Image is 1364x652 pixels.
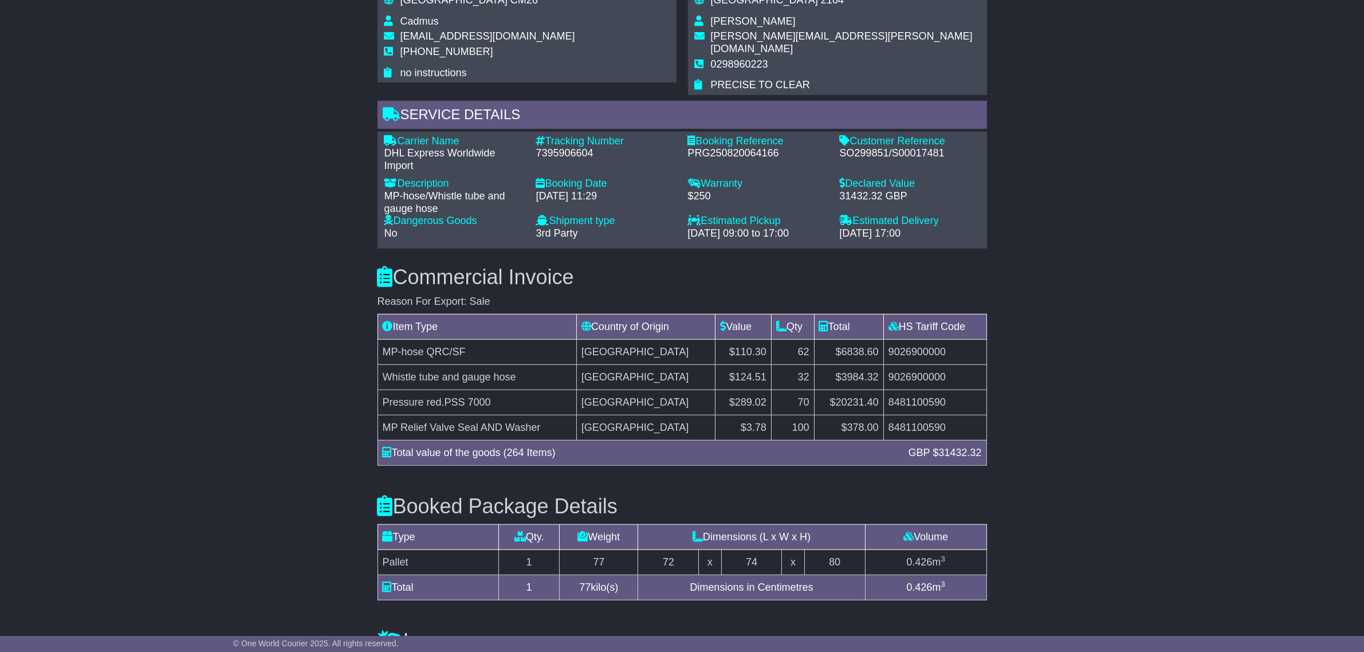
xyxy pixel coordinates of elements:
div: MP-hose/Whistle tube and gauge hose [384,190,525,215]
td: Type [378,525,499,550]
td: MP-hose QRC/SF [378,339,576,364]
h3: Booked Package Details [378,495,987,518]
div: SO299851/S00017481 [840,147,980,160]
td: $378.00 [814,415,883,440]
td: 8481100590 [883,415,986,440]
td: Total [814,314,883,339]
span: 77 [579,582,591,593]
td: 9026900000 [883,364,986,390]
div: Customer Reference [840,135,980,148]
h3: Commercial Invoice [378,266,987,289]
div: Reason For Export: Sale [378,296,987,308]
div: 7395906604 [536,147,677,160]
td: 70 [771,390,814,415]
div: 31432.32 GBP [840,190,980,203]
td: Qty. [499,525,560,550]
td: $110.30 [716,339,771,364]
div: GBP $31432.32 [903,445,988,461]
div: $250 [688,190,828,203]
span: 0.426 [906,582,932,593]
td: 8481100590 [883,390,986,415]
td: $3984.32 [814,364,883,390]
div: DHL Express Worldwide Import [384,147,525,172]
div: Booking Reference [688,135,828,148]
td: $20231.40 [814,390,883,415]
td: 80 [804,550,865,575]
span: [EMAIL_ADDRESS][DOMAIN_NAME] [400,30,575,42]
div: [DATE] 17:00 [840,227,980,240]
td: $3.78 [716,415,771,440]
td: 1 [499,575,560,600]
td: 77 [560,550,638,575]
div: [DATE] 11:29 [536,190,677,203]
div: Tracking Number [536,135,677,148]
td: MP Relief Valve Seal AND Washer [378,415,576,440]
span: No [384,227,398,239]
td: 100 [771,415,814,440]
div: Booking Date [536,178,677,190]
span: 3rd Party [536,227,578,239]
td: 1 [499,550,560,575]
td: $289.02 [716,390,771,415]
span: no instructions [400,67,467,78]
td: Pallet [378,550,499,575]
td: HS Tariff Code [883,314,986,339]
td: [GEOGRAPHIC_DATA] [576,415,716,440]
div: Total value of the goods (264 Items) [377,445,903,461]
div: Service Details [378,101,987,132]
td: x [782,550,804,575]
td: 74 [721,550,782,575]
div: Dangerous Goods [384,215,525,227]
span: [PHONE_NUMBER] [400,46,493,57]
td: 9026900000 [883,339,986,364]
div: [DATE] 09:00 to 17:00 [688,227,828,240]
div: Warranty [688,178,828,190]
div: PRG250820064166 [688,147,828,160]
td: Volume [865,525,986,550]
span: © One World Courier 2025. All rights reserved. [233,639,399,648]
td: Total [378,575,499,600]
td: Weight [560,525,638,550]
sup: 3 [941,580,945,588]
td: Country of Origin [576,314,716,339]
div: Declared Value [840,178,980,190]
td: Value [716,314,771,339]
td: Qty [771,314,814,339]
td: 72 [638,550,699,575]
td: 62 [771,339,814,364]
td: m [865,575,986,600]
span: PRECISE TO CLEAR [711,79,810,91]
td: x [699,550,721,575]
span: [PERSON_NAME] [711,15,796,27]
div: Description [384,178,525,190]
td: Whistle tube and gauge hose [378,364,576,390]
span: 0298960223 [711,58,768,70]
td: Dimensions (L x W x H) [638,525,865,550]
td: m [865,550,986,575]
td: $6838.60 [814,339,883,364]
span: [PERSON_NAME][EMAIL_ADDRESS][PERSON_NAME][DOMAIN_NAME] [711,30,973,54]
sup: 3 [941,555,945,563]
div: Shipment type [536,215,677,227]
span: Cadmus [400,15,439,27]
td: Item Type [378,314,576,339]
td: [GEOGRAPHIC_DATA] [576,390,716,415]
div: Estimated Delivery [840,215,980,227]
td: $124.51 [716,364,771,390]
span: 0.426 [906,556,932,568]
td: Pressure red.PSS 7000 [378,390,576,415]
div: Estimated Pickup [688,215,828,227]
td: [GEOGRAPHIC_DATA] [576,339,716,364]
td: kilo(s) [560,575,638,600]
div: Carrier Name [384,135,525,148]
td: 32 [771,364,814,390]
td: [GEOGRAPHIC_DATA] [576,364,716,390]
td: Dimensions in Centimetres [638,575,865,600]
